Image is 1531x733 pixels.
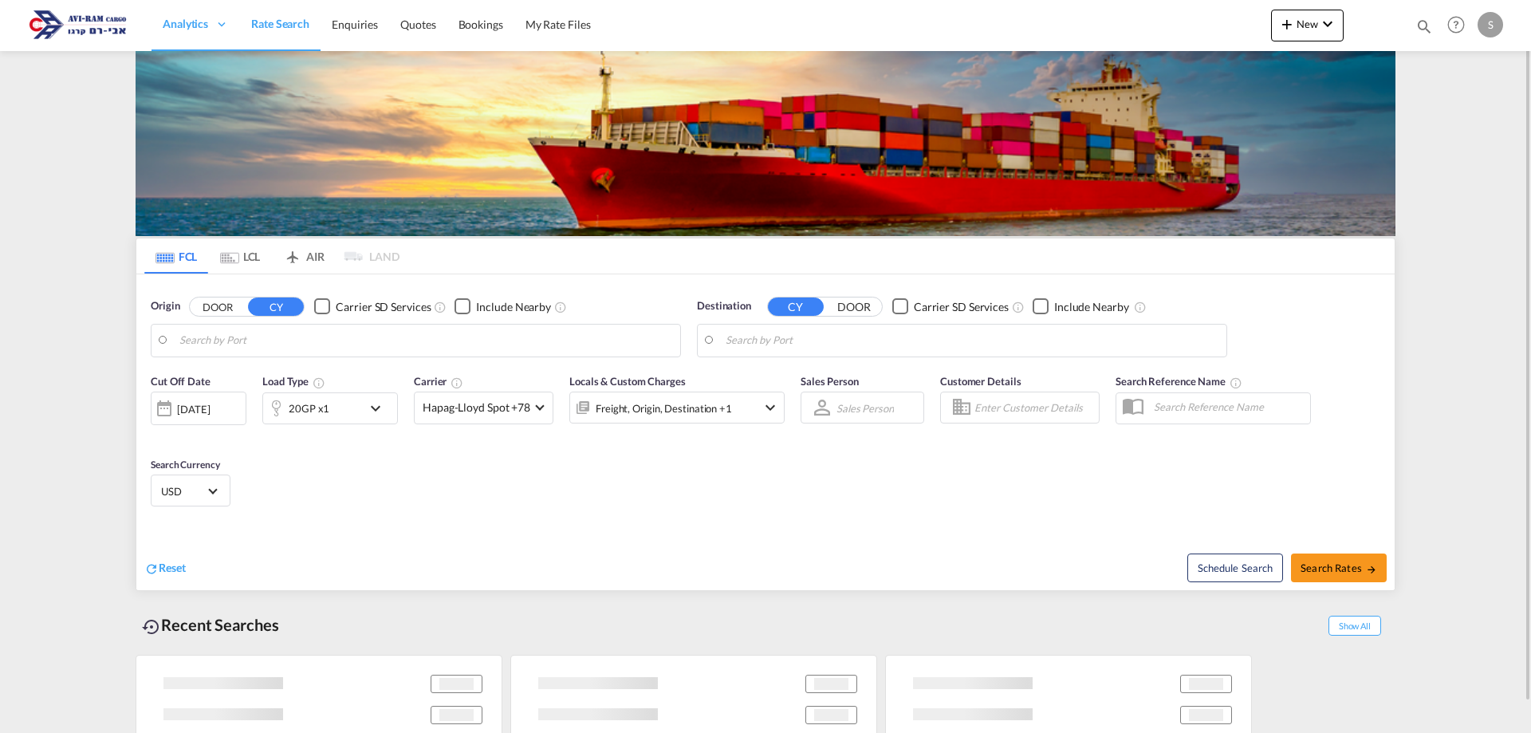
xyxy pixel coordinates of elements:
span: Help [1442,11,1470,38]
md-icon: icon-information-outline [313,376,325,389]
button: CY [768,298,824,316]
md-icon: icon-plus 400-fg [1277,14,1297,33]
md-icon: icon-backup-restore [142,617,161,636]
div: Carrier SD Services [336,299,431,315]
input: Search Reference Name [1146,395,1310,419]
span: Sales Person [801,375,859,388]
div: Origin DOOR CY Checkbox No InkUnchecked: Search for CY (Container Yard) services for all selected... [136,274,1395,590]
div: S [1478,12,1503,37]
div: [DATE] [151,392,246,425]
md-icon: Unchecked: Search for CY (Container Yard) services for all selected carriers.Checked : Search for... [434,301,447,313]
span: My Rate Files [525,18,591,31]
input: Search by Port [179,329,672,353]
span: Destination [697,298,751,314]
div: 20GP x1icon-chevron-down [262,392,398,424]
md-tab-item: AIR [272,238,336,274]
div: [DATE] [177,402,210,416]
span: Search Reference Name [1116,375,1242,388]
md-icon: The selected Trucker/Carrierwill be displayed in the rate results If the rates are from another f... [451,376,463,389]
md-checkbox: Checkbox No Ink [892,298,1009,315]
md-select: Sales Person [835,396,895,420]
div: Recent Searches [136,607,285,643]
span: Reset [159,561,186,574]
span: Hapag-Lloyd Spot +78 [423,400,530,416]
md-checkbox: Checkbox No Ink [1033,298,1129,315]
span: Cut Off Date [151,375,211,388]
md-icon: icon-refresh [144,562,159,576]
span: USD [161,484,206,499]
span: Enquiries [332,18,378,31]
md-icon: icon-chevron-down [366,399,393,418]
md-select: Select Currency: $ USDUnited States Dollar [159,479,222,502]
div: Carrier SD Services [914,299,1009,315]
button: DOOR [190,298,246,316]
button: icon-plus 400-fgNewicon-chevron-down [1271,10,1344,41]
md-icon: Unchecked: Search for CY (Container Yard) services for all selected carriers.Checked : Search for... [1012,301,1025,313]
div: Include Nearby [476,299,551,315]
md-icon: icon-arrow-right [1366,564,1377,575]
div: icon-magnify [1415,18,1433,41]
span: Rate Search [251,17,309,30]
span: Search Rates [1301,562,1377,574]
span: Load Type [262,375,325,388]
span: Locals & Custom Charges [569,375,686,388]
md-icon: icon-chevron-down [1318,14,1337,33]
span: New [1277,18,1337,30]
md-checkbox: Checkbox No Ink [455,298,551,315]
md-checkbox: Checkbox No Ink [314,298,431,315]
span: Analytics [163,16,208,32]
span: Bookings [459,18,503,31]
span: Show All [1328,616,1381,636]
input: Enter Customer Details [974,396,1094,420]
span: Customer Details [940,375,1021,388]
button: DOOR [826,298,882,316]
md-tab-item: FCL [144,238,208,274]
input: Search by Port [726,329,1218,353]
button: CY [248,298,304,316]
div: Freight Origin Destination Factory Stuffingicon-chevron-down [569,392,785,424]
md-icon: icon-chevron-down [761,398,780,417]
md-icon: Unchecked: Ignores neighbouring ports when fetching rates.Checked : Includes neighbouring ports w... [1134,301,1147,313]
md-datepicker: Select [151,424,163,445]
span: Carrier [414,375,463,388]
span: Search Currency [151,459,220,471]
md-icon: Your search will be saved by the below given name [1230,376,1242,389]
div: Help [1442,11,1478,40]
span: Quotes [400,18,435,31]
button: Search Ratesicon-arrow-right [1291,554,1387,582]
md-icon: icon-airplane [283,247,302,259]
div: 20GP x1 [289,397,329,420]
div: icon-refreshReset [144,560,186,577]
md-pagination-wrapper: Use the left and right arrow keys to navigate between tabs [144,238,399,274]
md-tab-item: LCL [208,238,272,274]
span: Origin [151,298,179,314]
div: Include Nearby [1054,299,1129,315]
div: Freight Origin Destination Factory Stuffing [596,397,732,420]
img: 166978e0a5f911edb4280f3c7a976193.png [24,7,132,43]
img: LCL+%26+FCL+BACKGROUND.png [136,51,1395,236]
md-icon: Unchecked: Ignores neighbouring ports when fetching rates.Checked : Includes neighbouring ports w... [554,301,567,313]
md-icon: icon-magnify [1415,18,1433,35]
button: Note: By default Schedule search will only considerorigin ports, destination ports and cut off da... [1187,554,1283,582]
